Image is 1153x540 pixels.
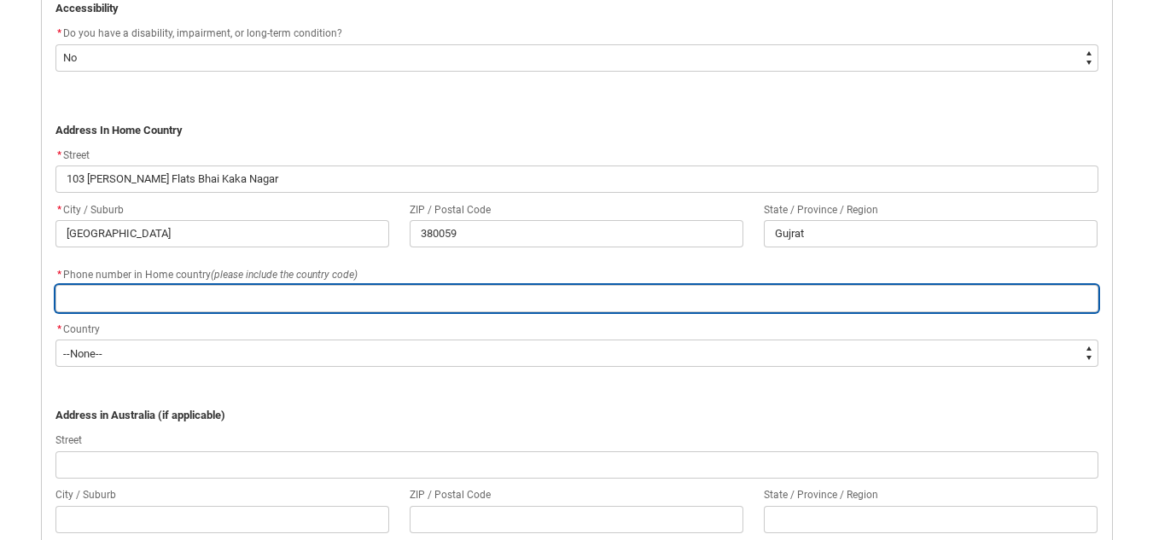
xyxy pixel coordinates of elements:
[57,149,61,161] abbr: required
[55,269,358,281] span: Phone number in Home country
[57,27,61,39] abbr: required
[55,434,82,446] span: Street
[55,409,225,421] strong: Address in Australia (if applicable)
[55,204,124,216] span: City / Suburb
[57,323,61,335] abbr: required
[55,149,90,161] span: Street
[57,204,61,216] abbr: required
[410,204,491,216] span: ZIP / Postal Code
[57,269,61,281] abbr: required
[55,2,119,15] strong: Accessibility
[55,489,116,501] span: City / Suburb
[410,489,491,501] span: ZIP / Postal Code
[55,124,183,136] strong: Address In Home Country
[764,204,878,216] span: State / Province / Region
[63,323,100,335] span: Country
[211,269,358,281] em: (please include the country code)
[63,27,342,39] span: Do you have a disability, impairment, or long-term condition?
[764,489,878,501] span: State / Province / Region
